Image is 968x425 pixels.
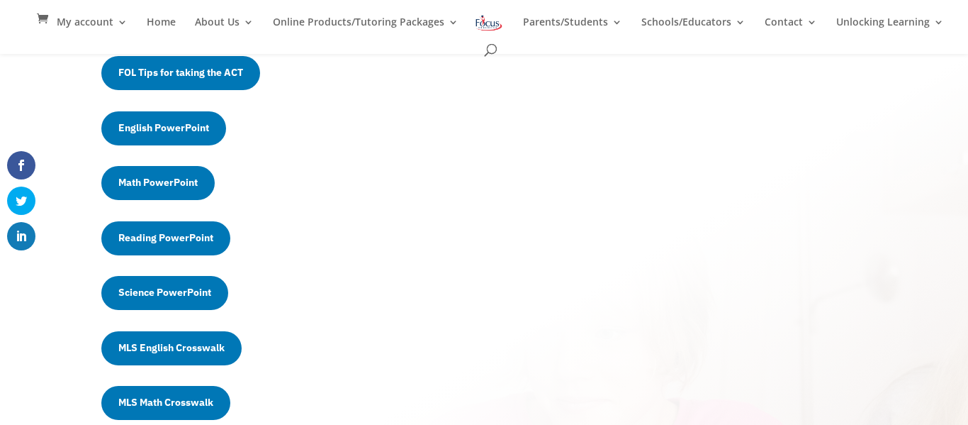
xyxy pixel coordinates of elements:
a: Home [147,17,176,41]
a: Parents/Students [523,17,622,41]
a: Reading PowerPoint [101,221,230,255]
a: Unlocking Learning [836,17,944,41]
a: FOL Tips for taking the ACT [101,56,260,90]
a: Contact [765,17,817,41]
a: MLS English Crosswalk [101,331,242,365]
a: Math PowerPoint [101,166,215,200]
a: About Us [195,17,254,41]
a: English PowerPoint [101,111,226,145]
img: Focus on Learning [474,13,504,33]
a: Online Products/Tutoring Packages [273,17,458,41]
a: My account [57,17,128,41]
a: Science PowerPoint [101,276,228,310]
a: MLS Math Crosswalk [101,386,230,420]
a: Schools/Educators [641,17,745,41]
